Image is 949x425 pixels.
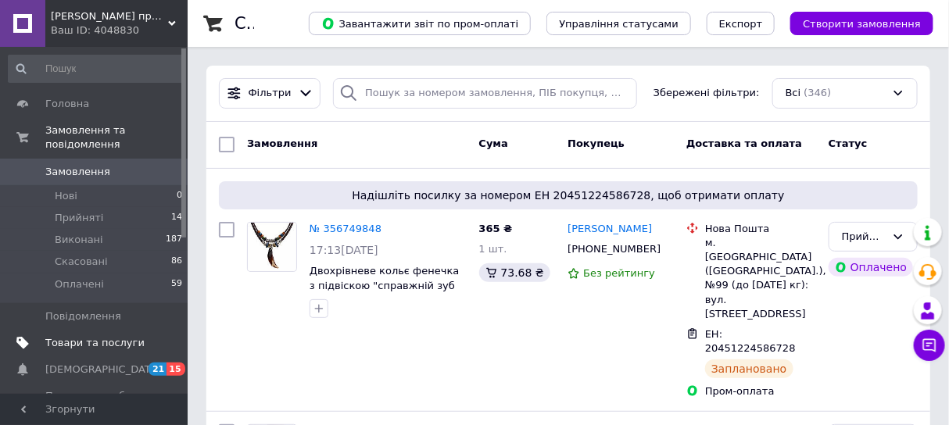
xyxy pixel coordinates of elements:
[55,277,104,291] span: Оплачені
[45,309,121,323] span: Повідомлення
[333,78,636,109] input: Пошук за номером замовлення, ПІБ покупця, номером телефону, Email, номером накладної
[786,86,801,101] span: Всі
[705,236,816,321] div: м. [GEOGRAPHIC_DATA] ([GEOGRAPHIC_DATA].), №99 (до [DATE] кг): вул. [STREET_ADDRESS]
[719,18,763,30] span: Експорт
[583,267,655,279] span: Без рейтингу
[654,86,760,101] span: Збережені фільтри:
[51,23,188,37] div: Ваш ID: 4048830
[167,362,184,376] span: 15
[149,362,167,376] span: 21
[247,222,297,272] a: Фото товару
[803,18,921,30] span: Створити замовлення
[564,239,661,259] div: [PHONE_NUMBER]
[309,12,531,35] button: Завантажити звіт по пром-оплаті
[171,277,182,291] span: 59
[55,233,103,247] span: Виконані
[55,255,108,269] span: Скасовані
[235,14,393,33] h1: Список замовлень
[705,384,816,398] div: Пром-оплата
[310,223,381,234] a: № 356749848
[51,9,168,23] span: Магазин прикрас "Злата"
[310,244,378,256] span: 17:13[DATE]
[45,165,110,179] span: Замовлення
[479,243,507,255] span: 1 шт.
[775,17,933,29] a: Створити замовлення
[790,12,933,35] button: Створити замовлення
[546,12,691,35] button: Управління статусами
[45,336,145,350] span: Товари та послуги
[8,55,184,83] input: Пошук
[55,211,103,225] span: Прийняті
[310,265,459,305] a: Двохрівневе кольє фенечка з підвіскою "справжній зуб вовка" ікло
[45,123,188,152] span: Замовлення та повідомлення
[248,223,296,271] img: Фото товару
[247,137,317,149] span: Замовлення
[559,18,679,30] span: Управління статусами
[225,187,911,203] span: Надішліть посилку за номером ЕН 20451224586728, щоб отримати оплату
[171,211,182,225] span: 14
[842,229,886,245] div: Прийнято
[479,263,550,282] div: 73.68 ₴
[568,137,625,149] span: Покупець
[45,97,89,111] span: Головна
[705,328,796,355] span: ЕН: 20451224586728
[914,330,945,361] button: Чат з покупцем
[686,137,802,149] span: Доставка та оплата
[166,233,182,247] span: 187
[568,222,652,237] a: [PERSON_NAME]
[249,86,292,101] span: Фільтри
[177,189,182,203] span: 0
[829,137,868,149] span: Статус
[804,87,831,98] span: (346)
[45,362,161,377] span: [DEMOGRAPHIC_DATA]
[479,137,508,149] span: Cума
[707,12,775,35] button: Експорт
[45,389,145,417] span: Показники роботи компанії
[321,16,518,30] span: Завантажити звіт по пром-оплаті
[479,223,513,234] span: 365 ₴
[705,222,816,236] div: Нова Пошта
[171,255,182,269] span: 86
[55,189,77,203] span: Нові
[829,258,913,277] div: Оплачено
[705,359,793,378] div: Заплановано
